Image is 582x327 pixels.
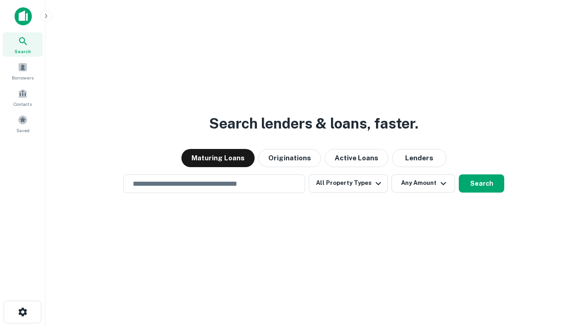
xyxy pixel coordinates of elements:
[325,149,388,167] button: Active Loans
[15,7,32,25] img: capitalize-icon.png
[3,85,43,109] a: Contacts
[16,127,30,134] span: Saved
[3,111,43,136] a: Saved
[3,32,43,57] a: Search
[459,174,504,193] button: Search
[537,225,582,269] iframe: Chat Widget
[209,113,418,134] h3: Search lenders & loans, faster.
[309,174,388,193] button: All Property Types
[258,149,321,167] button: Originations
[3,59,43,83] a: Borrowers
[391,174,455,193] button: Any Amount
[15,48,31,55] span: Search
[181,149,255,167] button: Maturing Loans
[392,149,447,167] button: Lenders
[14,100,32,108] span: Contacts
[12,74,34,81] span: Borrowers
